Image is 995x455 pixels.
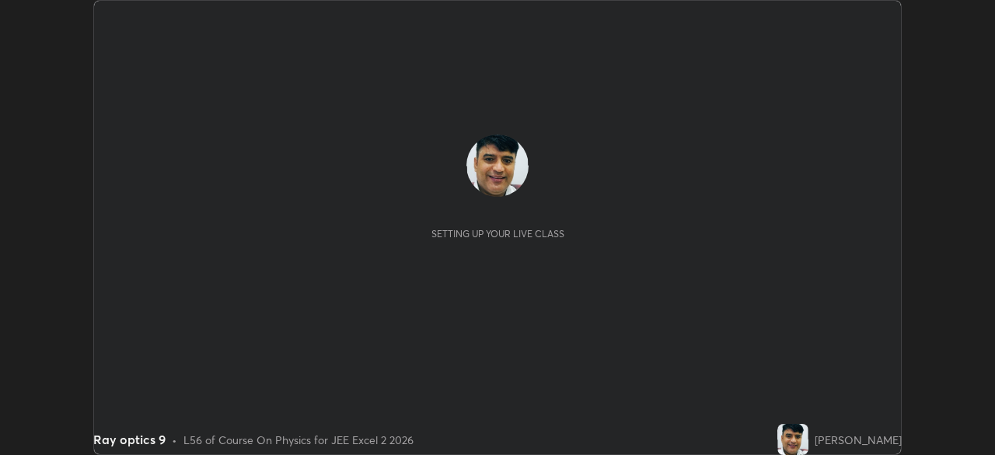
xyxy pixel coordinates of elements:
div: Setting up your live class [431,228,564,240]
div: L56 of Course On Physics for JEE Excel 2 2026 [183,432,414,448]
div: Ray optics 9 [93,430,166,449]
div: • [172,432,177,448]
div: [PERSON_NAME] [815,432,902,448]
img: 73d9ada1c36b40ac94577590039f5e87.jpg [466,135,529,197]
img: 73d9ada1c36b40ac94577590039f5e87.jpg [777,424,808,455]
